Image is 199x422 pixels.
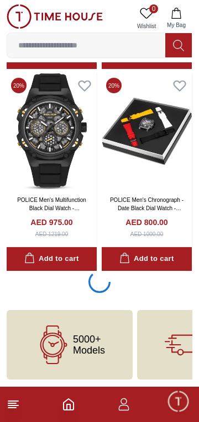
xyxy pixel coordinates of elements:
a: POLICE Men's Multifunction Black Dial Watch - PEWGQ0071901 [17,197,86,220]
h4: AED 800.00 [125,217,167,228]
div: Chat Widget [166,389,191,414]
span: 0 [149,4,158,13]
div: Add to cart [119,253,174,265]
a: 0Wishlist [133,4,160,33]
button: Add to cart [102,247,192,271]
button: My Bag [160,4,192,33]
a: POLICE Men's Chronograph - Date Black Dial Watch - PEWGO0052402-SET [110,197,184,220]
span: 5000+ Models [73,334,105,356]
span: 20 % [106,78,122,93]
img: POLICE Men's Multifunction Black Dial Watch - PEWGQ0071901 [7,73,97,189]
img: ... [7,4,103,29]
button: Add to cart [7,247,97,271]
span: Wishlist [133,22,160,30]
a: Home [62,398,75,411]
h4: AED 975.00 [30,217,72,228]
div: Add to cart [24,253,78,265]
div: AED 1000.00 [130,230,164,238]
div: AED 1219.00 [35,230,69,238]
span: My Bag [163,21,190,29]
img: POLICE Men's Chronograph - Date Black Dial Watch - PEWGO0052402-SET [102,73,192,189]
span: 20 % [11,78,27,93]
